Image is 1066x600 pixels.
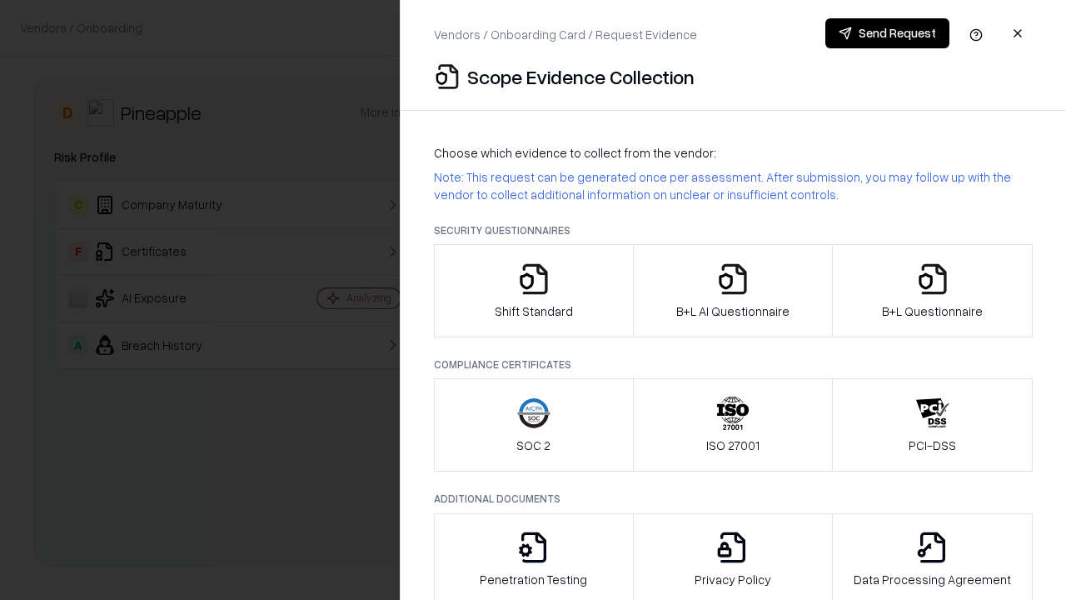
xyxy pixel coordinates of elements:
p: SOC 2 [516,437,550,454]
p: Scope Evidence Collection [467,63,695,90]
p: Vendors / Onboarding Card / Request Evidence [434,26,697,43]
p: B+L Questionnaire [882,302,983,320]
button: Send Request [825,18,949,48]
p: Shift Standard [495,302,573,320]
p: Penetration Testing [480,571,587,588]
button: Shift Standard [434,244,634,337]
p: Additional Documents [434,492,1033,506]
button: B+L Questionnaire [832,244,1033,337]
p: B+L AI Questionnaire [676,302,790,320]
p: ISO 27001 [706,437,760,454]
button: PCI-DSS [832,378,1033,472]
p: Choose which evidence to collect from the vendor: [434,144,1033,162]
p: Privacy Policy [695,571,771,588]
p: Compliance Certificates [434,357,1033,372]
button: B+L AI Questionnaire [633,244,834,337]
button: SOC 2 [434,378,634,472]
p: Note: This request can be generated once per assessment. After submission, you may follow up with... [434,168,1033,203]
p: Data Processing Agreement [854,571,1011,588]
button: ISO 27001 [633,378,834,472]
p: Security Questionnaires [434,223,1033,237]
p: PCI-DSS [909,437,956,454]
